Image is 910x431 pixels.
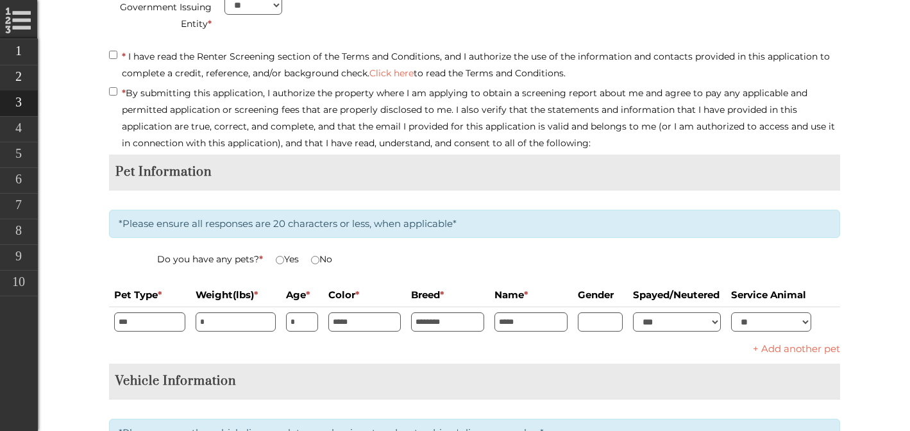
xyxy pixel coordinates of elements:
[109,251,263,267] label: Do you have any pets?
[311,251,332,267] label: No
[109,87,117,96] input: *By submitting this application, I authorize the property where I am applying to obtain a screeni...
[109,373,840,389] h2: Vehicle Information
[276,251,299,267] label: Yes
[190,283,281,307] th: Weight(lbs)
[323,283,406,307] th: Color
[628,283,726,307] th: Spayed/Neutered
[406,283,489,307] th: Breed
[109,283,191,307] th: Pet Type
[109,164,840,180] h2: Pet Information
[109,210,840,238] div: *Please ensure all responses are 20 characters or less, when applicable*
[753,342,840,355] a: + Add another pet
[109,51,117,59] input: * I have read the Renter Screening section of the Terms and Conditions, and I authorize the use o...
[369,67,414,79] a: Click here
[311,256,319,264] input: No
[489,283,573,307] th: Name
[726,283,816,307] th: Service Animal
[573,283,628,307] th: Gender
[122,51,830,79] span: I have read the Renter Screening section of the Terms and Conditions, and I authorize the use of ...
[276,256,284,264] input: Yes
[109,85,840,151] label: By submitting this application, I authorize the property where I am applying to obtain a screenin...
[281,283,323,307] th: Age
